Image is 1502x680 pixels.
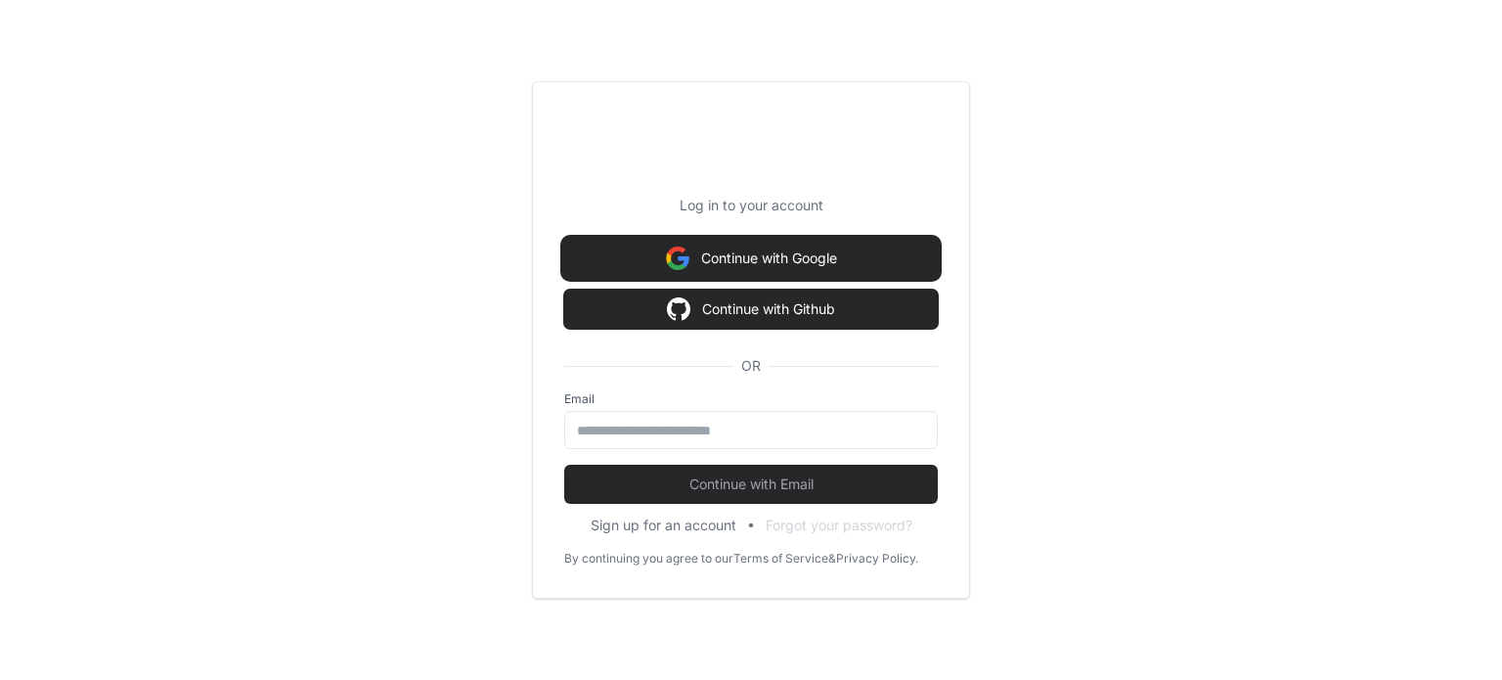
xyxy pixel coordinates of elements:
[591,516,736,535] button: Sign up for an account
[733,551,828,567] a: Terms of Service
[564,196,938,215] p: Log in to your account
[564,551,733,567] div: By continuing you agree to our
[666,239,689,278] img: Sign in with google
[766,516,912,535] button: Forgot your password?
[564,465,938,504] button: Continue with Email
[667,290,690,329] img: Sign in with google
[564,475,938,494] span: Continue with Email
[836,551,918,567] a: Privacy Policy.
[564,290,938,329] button: Continue with Github
[564,391,938,407] label: Email
[564,239,938,278] button: Continue with Google
[828,551,836,567] div: &
[733,356,769,376] span: OR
